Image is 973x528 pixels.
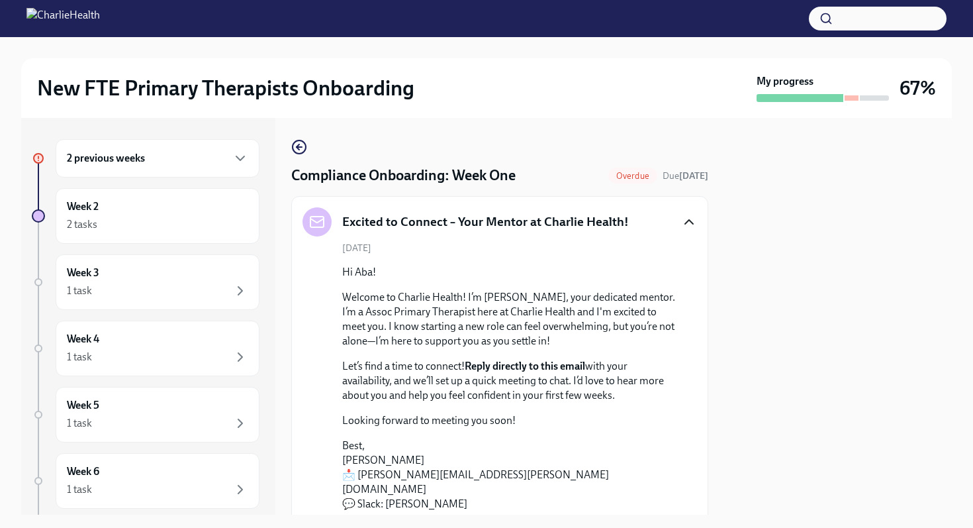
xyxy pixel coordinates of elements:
[37,75,414,101] h2: New FTE Primary Therapists Onboarding
[67,398,99,413] h6: Week 5
[67,199,99,214] h6: Week 2
[67,266,99,280] h6: Week 3
[32,387,259,443] a: Week 51 task
[67,284,92,298] div: 1 task
[67,464,99,479] h6: Week 6
[67,151,145,166] h6: 2 previous weeks
[663,170,708,182] span: Due
[291,166,516,185] h4: Compliance Onboarding: Week One
[67,482,92,497] div: 1 task
[342,242,371,254] span: [DATE]
[757,74,813,89] strong: My progress
[67,217,97,232] div: 2 tasks
[342,359,676,403] p: Let’s find a time to connect! with your availability, and we’ll set up a quick meeting to chat. I...
[900,76,936,100] h3: 67%
[608,171,657,181] span: Overdue
[32,321,259,376] a: Week 41 task
[32,453,259,509] a: Week 61 task
[342,265,676,280] p: Hi Aba!
[67,350,92,364] div: 1 task
[342,413,676,428] p: Looking forward to meeting you soon!
[342,213,629,231] h5: Excited to Connect – Your Mentor at Charlie Health!
[679,170,708,182] strong: [DATE]
[32,188,259,244] a: Week 22 tasks
[32,254,259,310] a: Week 31 task
[465,360,585,372] strong: Reply directly to this email
[56,139,259,178] div: 2 previous weeks
[67,332,99,346] h6: Week 4
[26,8,100,29] img: CharlieHealth
[342,439,676,511] p: Best, [PERSON_NAME] 📩 [PERSON_NAME][EMAIL_ADDRESS][PERSON_NAME][DOMAIN_NAME] 💬 Slack: [PERSON_NAME]
[342,290,676,348] p: Welcome to Charlie Health! I’m [PERSON_NAME], your dedicated mentor. I’m a Assoc Primary Therapis...
[67,416,92,431] div: 1 task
